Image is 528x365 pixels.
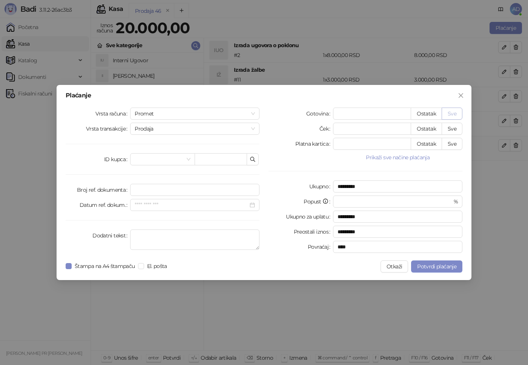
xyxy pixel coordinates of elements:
[72,262,138,270] span: Štampa na A4 štampaču
[442,108,462,120] button: Sve
[135,201,248,209] input: Datum ref. dokum.
[381,260,408,273] button: Otkaži
[286,211,333,223] label: Ukupno za uplatu
[442,123,462,135] button: Sve
[458,92,464,99] span: close
[333,153,462,162] button: Prikaži sve načine plaćanja
[319,123,333,135] label: Ček
[104,153,130,165] label: ID kupca
[295,138,333,150] label: Platna kartica
[455,92,467,99] span: Zatvori
[411,123,442,135] button: Ostatak
[306,108,333,120] label: Gotovina
[294,226,333,238] label: Preostali iznos
[455,89,467,102] button: Close
[411,138,442,150] button: Ostatak
[66,92,462,99] div: Plaćanje
[135,108,255,119] span: Promet
[442,138,462,150] button: Sve
[417,263,456,270] span: Potvrdi plaćanje
[309,180,333,193] label: Ukupno
[95,108,130,120] label: Vrsta računa
[92,229,130,242] label: Dodatni tekst
[308,241,333,253] label: Povraćaj
[304,196,333,208] label: Popust
[130,184,259,196] input: Broj ref. dokumenta
[80,199,130,211] label: Datum ref. dokum.
[135,123,255,134] span: Prodaja
[130,229,259,250] textarea: Dodatni tekst
[411,260,462,273] button: Potvrdi plaćanje
[77,184,130,196] label: Broj ref. dokumenta
[86,123,130,135] label: Vrsta transakcije
[411,108,442,120] button: Ostatak
[144,262,170,270] span: El. pošta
